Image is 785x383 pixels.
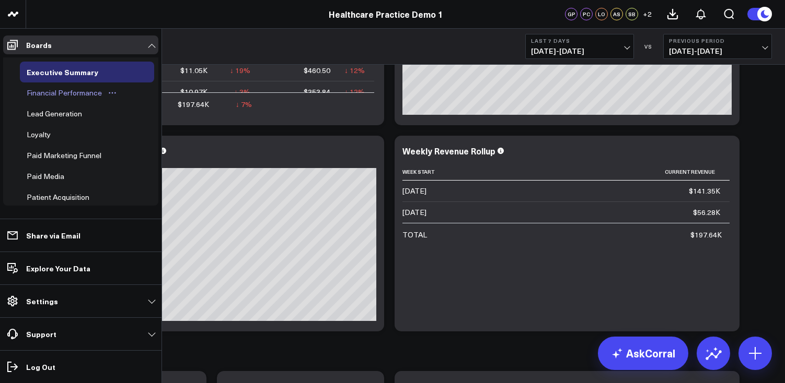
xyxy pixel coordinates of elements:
a: Lead GenerationOpen board menu [20,103,105,124]
span: [DATE] - [DATE] [531,47,628,55]
b: Previous Period [669,38,766,44]
div: $141.35K [689,186,720,196]
div: TOTAL [402,230,427,240]
div: Paid Media [24,170,67,183]
div: ↓ 12% [344,65,365,76]
div: PC [580,8,593,20]
div: $56.28K [693,207,720,218]
div: Paid Marketing Funnel [24,149,104,162]
p: Explore Your Data [26,264,90,272]
div: ↓ 7% [236,99,252,110]
th: Week Start [402,163,507,181]
div: ↓ 19% [230,65,250,76]
b: Last 7 Days [531,38,628,44]
button: Open board menu [105,89,120,97]
div: $460.50 [304,65,330,76]
div: Loyalty [24,128,53,141]
a: Financial PerformanceOpen board menu [20,82,124,103]
span: + 2 [643,10,652,18]
button: +2 [641,8,653,20]
th: Current Revenue [507,163,730,181]
div: $11.05K [180,65,207,76]
div: $197.64K [690,230,722,240]
div: $10.97K [180,87,207,97]
a: LoyaltyOpen board menu [20,124,73,145]
button: Previous Period[DATE]-[DATE] [663,34,772,59]
a: Log Out [3,357,158,376]
p: Settings [26,297,58,305]
div: Patient Acquisition [24,191,92,204]
div: GP [565,8,578,20]
div: [DATE] [402,207,426,218]
a: Paid Marketing FunnelOpen board menu [20,145,124,166]
a: Executive SummaryOpen board menu [20,62,121,82]
p: Share via Email [26,231,80,240]
p: Boards [26,41,52,49]
div: ↓ 12% [344,87,365,97]
p: Log Out [26,363,55,371]
div: $197.64K [178,99,209,110]
button: Last 7 Days[DATE]-[DATE] [525,34,634,59]
div: Executive Summary [24,66,101,78]
div: SB [626,8,638,20]
a: Patient AcquisitionOpen board menu [20,187,112,208]
div: $353.84 [304,87,330,97]
div: AS [610,8,623,20]
div: ↓ 3% [234,87,250,97]
a: AskCorral [598,337,688,370]
div: VS [639,43,658,50]
div: Lead Generation [24,107,85,120]
div: Weekly Revenue Rollup [402,145,495,157]
a: Paid MediaOpen board menu [20,166,87,187]
p: Support [26,330,56,338]
div: [DATE] [402,186,426,196]
span: [DATE] - [DATE] [669,47,766,55]
div: LO [595,8,608,20]
a: Healthcare Practice Demo 1 [329,8,443,20]
div: Financial Performance [24,87,105,99]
